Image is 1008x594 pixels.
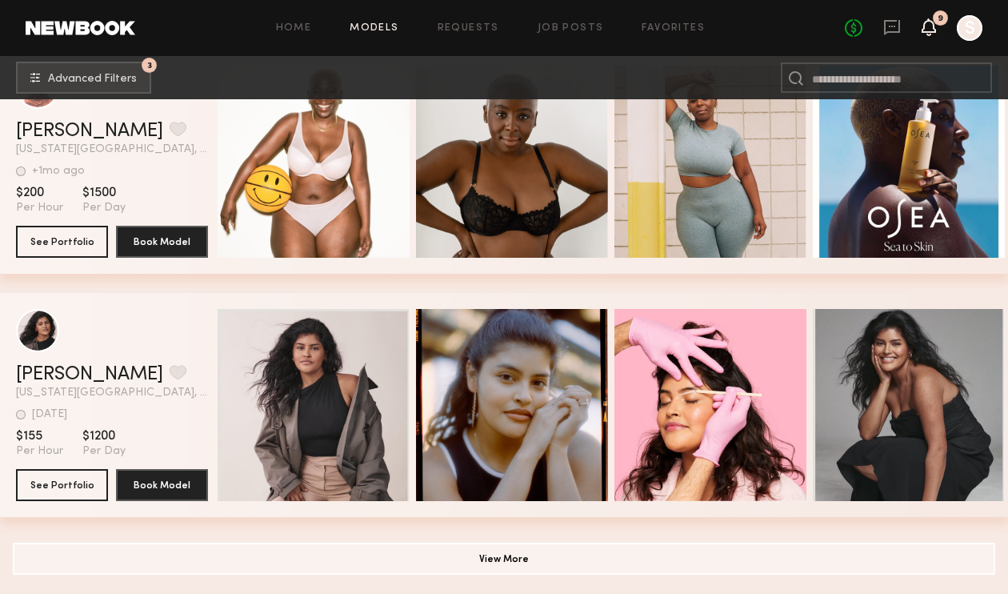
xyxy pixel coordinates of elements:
button: 3Advanced Filters [16,62,151,94]
a: [PERSON_NAME] [16,365,163,384]
button: See Portfolio [16,469,108,501]
span: $155 [16,428,63,444]
button: Book Model [116,226,208,258]
div: 9 [938,14,943,23]
a: Home [276,23,312,34]
a: S [957,15,982,41]
a: Models [350,23,398,34]
div: [DATE] [32,409,67,420]
span: $1200 [82,428,126,444]
span: [US_STATE][GEOGRAPHIC_DATA], [GEOGRAPHIC_DATA] [16,387,208,399]
span: Per Hour [16,444,63,459]
span: 3 [147,62,152,69]
a: [PERSON_NAME] [16,122,163,141]
span: Per Day [82,201,126,215]
button: See Portfolio [16,226,108,258]
span: $200 [16,185,63,201]
span: [US_STATE][GEOGRAPHIC_DATA], [GEOGRAPHIC_DATA] [16,144,208,155]
a: Favorites [642,23,705,34]
button: Book Model [116,469,208,501]
button: View More [13,543,995,575]
span: Per Day [82,444,126,459]
span: Advanced Filters [48,74,137,85]
div: +1mo ago [32,166,85,177]
span: Per Hour [16,201,63,215]
a: Job Posts [538,23,604,34]
span: $1500 [82,185,126,201]
a: Requests [438,23,499,34]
